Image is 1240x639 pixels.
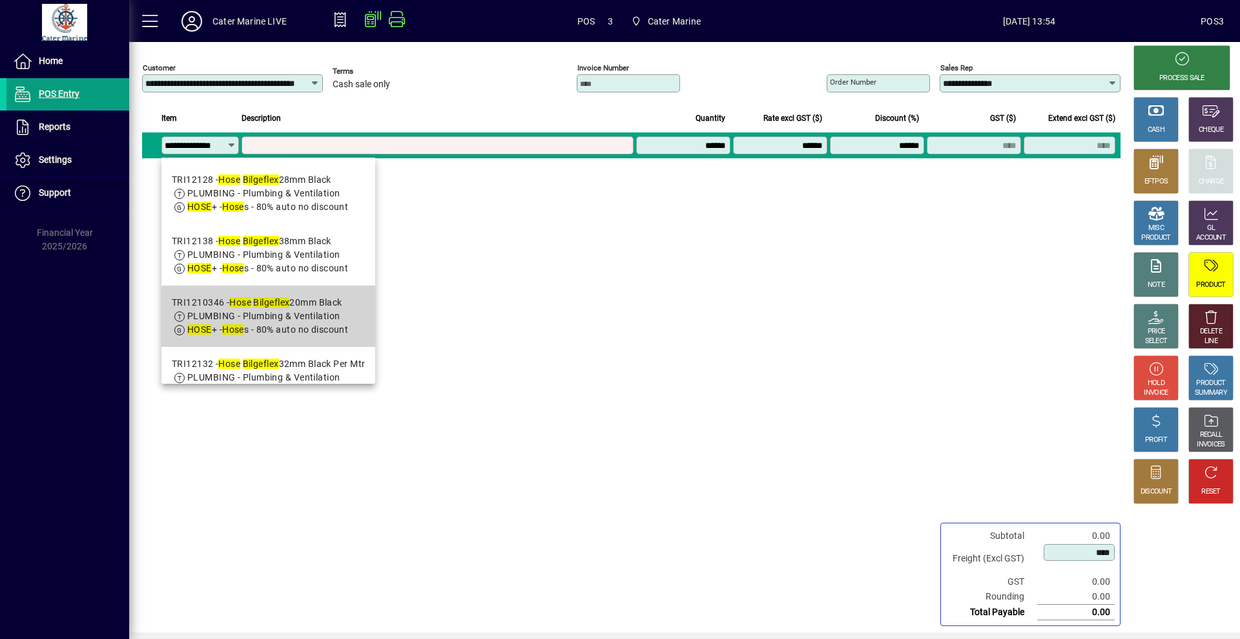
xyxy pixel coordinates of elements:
[187,263,212,273] em: HOSE
[608,11,613,32] span: 3
[172,296,348,309] div: TRI1210346 - 20mm Black
[161,286,375,347] mat-option: TRI1210346 - Hose Bilgeflex 20mm Black
[648,11,701,32] span: Cater Marine
[6,45,129,78] a: Home
[161,347,375,408] mat-option: TRI12132 - Hose Bilgeflex 32mm Black Per Mtr
[243,359,279,369] em: Bilgeflex
[1200,430,1223,440] div: RECALL
[1048,111,1115,125] span: Extend excl GST ($)
[187,324,212,335] em: HOSE
[187,202,212,212] em: HOSE
[763,111,822,125] span: Rate excl GST ($)
[1144,177,1168,187] div: EFTPOS
[946,529,1037,543] td: Subtotal
[1144,388,1168,398] div: INVOICE
[187,188,340,198] span: PLUMBING - Plumbing & Ventilation
[875,111,919,125] span: Discount (%)
[1141,487,1172,497] div: DISCOUNT
[6,144,129,176] a: Settings
[242,111,281,125] span: Description
[626,10,706,33] span: Cater Marine
[39,121,70,132] span: Reports
[39,154,72,165] span: Settings
[1201,11,1224,32] div: POS3
[1196,379,1225,388] div: PRODUCT
[222,263,244,273] em: Hose
[161,111,177,125] span: Item
[172,357,365,371] div: TRI12132 - 32mm Black Per Mtr
[1148,125,1164,135] div: CASH
[187,263,348,273] span: + - s - 80% auto no discount
[172,235,348,248] div: TRI12138 - 38mm Black
[1195,388,1227,398] div: SUMMARY
[696,111,725,125] span: Quantity
[222,202,244,212] em: Hose
[1141,233,1170,243] div: PRODUCT
[187,249,340,260] span: PLUMBING - Plumbing & Ventilation
[1196,280,1225,290] div: PRODUCT
[39,89,79,99] span: POS Entry
[187,372,340,382] span: PLUMBING - Plumbing & Ventilation
[1197,440,1224,450] div: INVOICES
[172,173,348,187] div: TRI12128 - 28mm Black
[577,11,595,32] span: POS
[222,324,244,335] em: Hose
[187,311,340,321] span: PLUMBING - Plumbing & Ventilation
[253,297,289,308] em: Bilgeflex
[218,236,240,246] em: Hose
[171,10,212,33] button: Profile
[39,187,71,198] span: Support
[229,297,251,308] em: Hose
[577,63,629,72] mat-label: Invoice number
[6,111,129,143] a: Reports
[1037,574,1115,589] td: 0.00
[1207,224,1215,233] div: GL
[212,11,287,32] div: Cater Marine LIVE
[1199,125,1223,135] div: CHEQUE
[940,63,973,72] mat-label: Sales rep
[1159,74,1204,83] div: PROCESS SALE
[1204,337,1217,346] div: LINE
[6,177,129,209] a: Support
[1200,327,1222,337] div: DELETE
[1037,529,1115,543] td: 0.00
[333,79,390,90] span: Cash sale only
[243,174,279,185] em: Bilgeflex
[161,224,375,286] mat-option: TRI12138 - Hose Bilgeflex 38mm Black
[946,574,1037,589] td: GST
[946,589,1037,605] td: Rounding
[1201,487,1221,497] div: RESET
[858,11,1201,32] span: [DATE] 13:54
[946,605,1037,620] td: Total Payable
[143,63,176,72] mat-label: Customer
[187,324,348,335] span: + - s - 80% auto no discount
[830,78,876,87] mat-label: Order number
[1037,605,1115,620] td: 0.00
[218,359,240,369] em: Hose
[1037,589,1115,605] td: 0.00
[1148,379,1164,388] div: HOLD
[1145,337,1168,346] div: SELECT
[39,56,63,66] span: Home
[243,236,279,246] em: Bilgeflex
[990,111,1016,125] span: GST ($)
[1148,224,1164,233] div: MISC
[1148,280,1164,290] div: NOTE
[187,202,348,212] span: + - s - 80% auto no discount
[218,174,240,185] em: Hose
[1148,327,1165,337] div: PRICE
[161,163,375,224] mat-option: TRI12128 - Hose Bilgeflex 28mm Black
[1196,233,1226,243] div: ACCOUNT
[946,543,1037,574] td: Freight (Excl GST)
[333,67,410,76] span: Terms
[1199,177,1224,187] div: CHARGE
[1145,435,1167,445] div: PROFIT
